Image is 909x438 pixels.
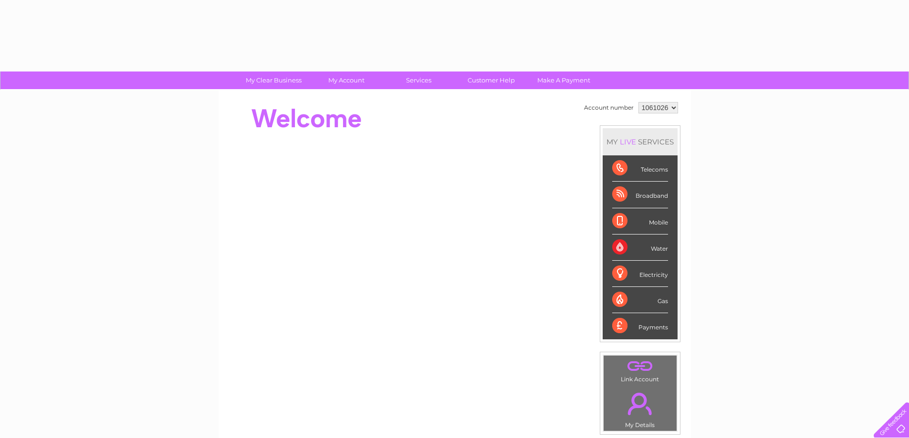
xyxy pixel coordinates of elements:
a: Services [379,71,458,89]
div: Mobile [612,208,668,234]
a: Make A Payment [524,71,603,89]
a: Customer Help [452,71,531,89]
div: Electricity [612,261,668,287]
div: MY SERVICES [603,128,678,155]
div: Payments [612,313,668,339]
td: Account number [582,100,636,116]
a: My Account [307,71,386,89]
a: . [606,387,674,420]
div: Gas [612,287,668,313]
div: Telecoms [612,155,668,182]
div: Broadband [612,182,668,208]
td: Link Account [603,355,677,385]
div: LIVE [618,137,638,146]
a: . [606,358,674,375]
td: My Details [603,385,677,431]
div: Water [612,234,668,261]
a: My Clear Business [234,71,313,89]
